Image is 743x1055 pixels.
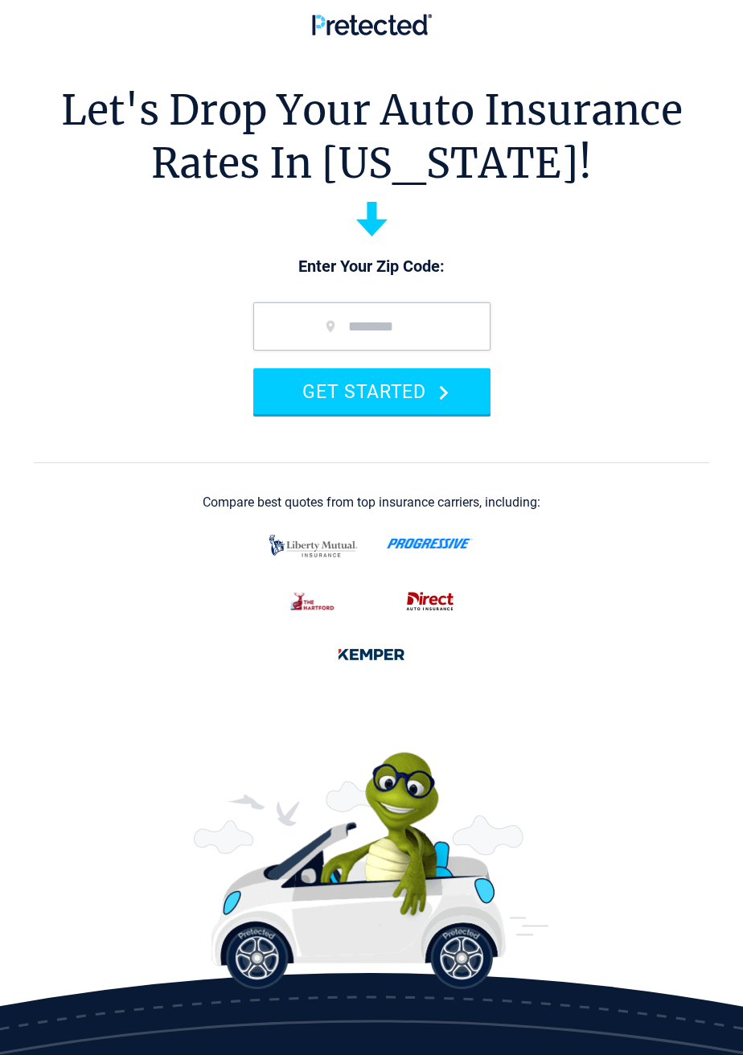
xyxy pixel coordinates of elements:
[203,495,540,510] div: Compare best quotes from top insurance carriers, including:
[387,538,473,549] img: progressive
[253,368,491,414] button: GET STARTED
[329,638,414,671] img: kemper
[265,527,362,565] img: liberty
[61,84,683,190] h1: Let's Drop Your Auto Insurance Rates In [US_STATE]!
[281,585,345,618] img: thehartford
[253,302,491,351] input: zip code
[312,14,432,35] img: Pretected Logo
[398,585,462,618] img: direct
[237,256,507,278] p: Enter Your Zip Code:
[194,752,549,989] img: Perry the Turtle With a Car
